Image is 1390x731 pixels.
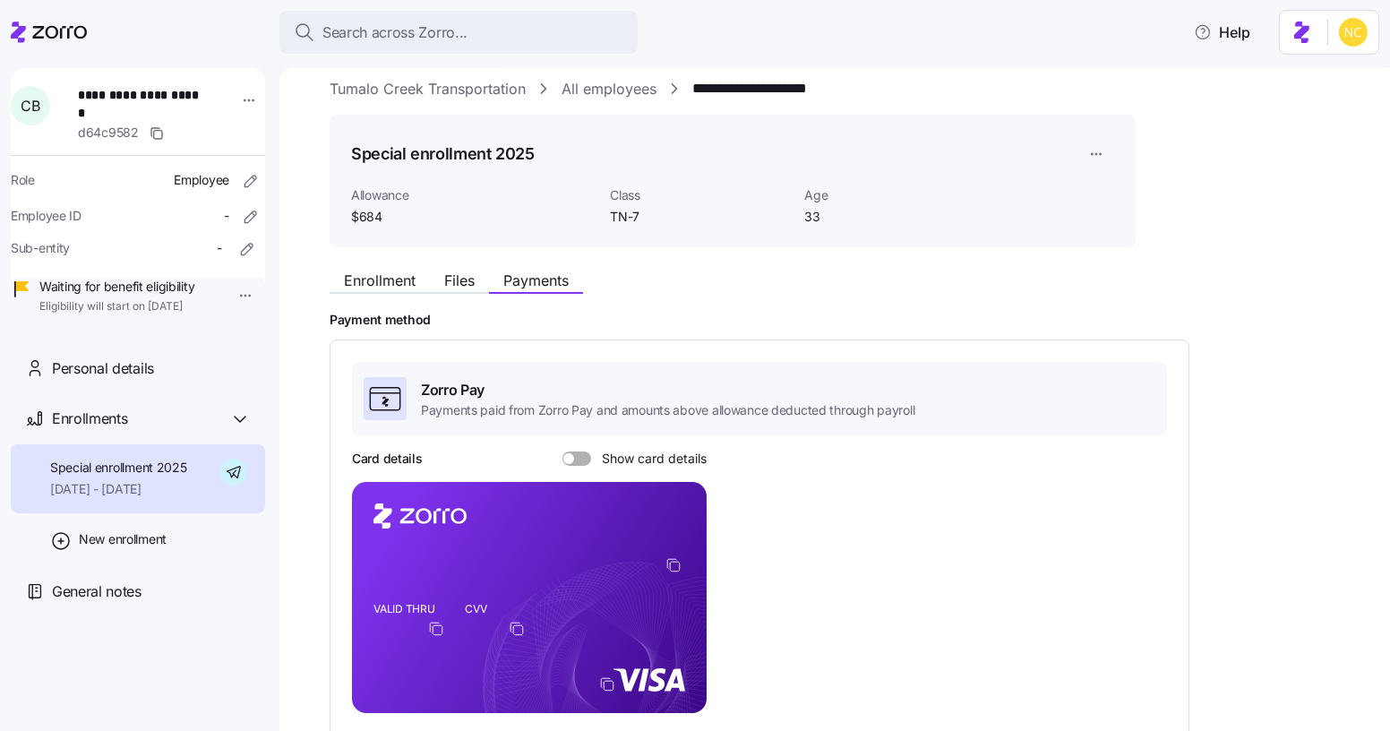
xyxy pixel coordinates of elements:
[1339,18,1368,47] img: e03b911e832a6112bf72643c5874f8d8
[421,379,914,401] span: Zorro Pay
[11,239,70,257] span: Sub-entity
[79,530,167,548] span: New enrollment
[610,208,790,226] span: TN-7
[804,208,984,226] span: 33
[428,621,444,637] button: copy-to-clipboard
[11,171,35,189] span: Role
[279,11,638,54] button: Search across Zorro...
[591,451,707,466] span: Show card details
[503,273,569,288] span: Payments
[351,208,596,226] span: $684
[562,78,656,100] a: All employees
[39,299,194,314] span: Eligibility will start on [DATE]
[610,186,790,204] span: Class
[465,602,487,615] tspan: CVV
[351,186,596,204] span: Allowance
[344,273,416,288] span: Enrollment
[322,21,468,44] span: Search across Zorro...
[1194,21,1250,43] span: Help
[352,450,423,468] h3: Card details
[52,580,142,603] span: General notes
[1180,14,1265,50] button: Help
[599,676,615,692] button: copy-to-clipboard
[804,186,984,204] span: Age
[330,78,526,100] a: Tumalo Creek Transportation
[509,621,525,637] button: copy-to-clipboard
[174,171,229,189] span: Employee
[50,480,187,498] span: [DATE] - [DATE]
[78,124,139,142] span: d64c9582
[665,557,682,573] button: copy-to-clipboard
[50,459,187,477] span: Special enrollment 2025
[52,357,154,380] span: Personal details
[217,239,222,257] span: -
[39,278,194,296] span: Waiting for benefit eligibility
[224,207,229,225] span: -
[421,401,914,419] span: Payments paid from Zorro Pay and amounts above allowance deducted through payroll
[444,273,475,288] span: Files
[351,142,535,165] h1: Special enrollment 2025
[52,408,127,430] span: Enrollments
[330,312,1365,329] h2: Payment method
[21,99,39,113] span: C B
[11,207,82,225] span: Employee ID
[373,602,435,615] tspan: VALID THRU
